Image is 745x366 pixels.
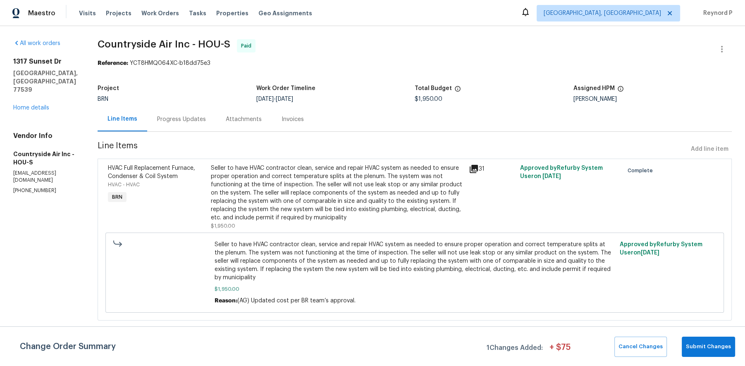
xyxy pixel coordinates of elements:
span: [DATE] [276,96,293,102]
span: Reynord P [700,9,733,17]
span: Maestro [28,9,55,17]
span: BRN [109,193,126,201]
h5: Work Order Timeline [256,86,315,91]
span: [DATE] [542,173,561,179]
p: [PHONE_NUMBER] [13,187,78,194]
span: Tasks [189,10,206,16]
span: Complete [628,166,656,175]
p: [EMAIL_ADDRESS][DOMAIN_NAME] [13,170,78,184]
span: $1,950.00 [215,285,615,293]
span: Reason: [215,298,237,304]
span: BRN [98,96,108,102]
span: The total cost of line items that have been proposed by Opendoor. This sum includes line items th... [454,86,461,96]
span: 1 Changes Added: [487,340,543,357]
span: Seller to have HVAC contractor clean, service and repair HVAC system as needed to ensure proper o... [215,240,615,282]
span: $1,950.00 [415,96,442,102]
span: [GEOGRAPHIC_DATA], [GEOGRAPHIC_DATA] [544,9,661,17]
span: Countryside Air Inc - HOU-S [98,39,230,49]
h5: Project [98,86,119,91]
button: Cancel Changes [614,337,667,357]
span: HVAC Full Replacement Furnace, Condenser & Coil System [108,165,195,179]
span: Geo Assignments [258,9,312,17]
span: [DATE] [641,250,659,256]
a: All work orders [13,40,60,46]
b: Reference: [98,60,128,66]
h5: Countryside Air Inc - HOU-S [13,150,78,166]
span: Work Orders [141,9,179,17]
div: Attachments [226,115,262,124]
div: [PERSON_NAME] [573,96,732,102]
span: - [256,96,293,102]
div: Invoices [282,115,304,124]
div: Progress Updates [157,115,206,124]
button: Submit Changes [682,337,735,357]
span: Approved by Refurby System User on [620,242,702,256]
div: 31 [469,164,516,174]
span: Paid [241,42,255,50]
span: Properties [216,9,248,17]
span: Visits [79,9,96,17]
h5: Total Budget [415,86,452,91]
h5: Assigned HPM [573,86,615,91]
a: Home details [13,105,49,111]
div: YCT8HMQ064XC-b18dd75e3 [98,59,732,67]
div: Seller to have HVAC contractor clean, service and repair HVAC system as needed to ensure proper o... [211,164,463,222]
h2: 1317 Sunset Dr [13,57,78,66]
span: Line Items [98,142,688,157]
span: HVAC - HVAC [108,182,140,187]
span: + $ 75 [549,343,571,357]
span: The hpm assigned to this work order. [617,86,624,96]
h5: [GEOGRAPHIC_DATA], [GEOGRAPHIC_DATA] 77539 [13,69,78,94]
span: $1,950.00 [211,223,235,228]
span: Approved by Refurby System User on [520,165,603,179]
div: Line Items [107,115,137,123]
span: Submit Changes [686,342,731,352]
span: Cancel Changes [618,342,663,352]
span: [DATE] [256,96,274,102]
span: Projects [106,9,131,17]
h4: Vendor Info [13,132,78,140]
span: Change Order Summary [20,337,116,357]
span: (AG) Updated cost per BR team’s approval. [237,298,356,304]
